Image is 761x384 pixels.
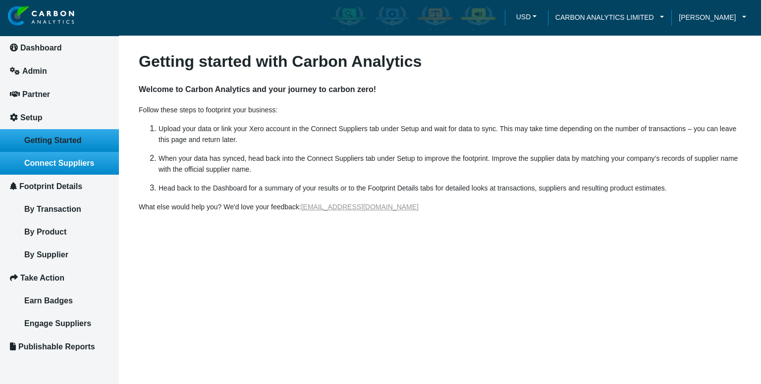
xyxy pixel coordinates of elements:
p: Upload your data or link your Xero account in the Connect Suppliers tab under Setup and wait for ... [159,123,741,145]
h4: Welcome to Carbon Analytics and your journey to carbon zero! [139,75,741,104]
span: By Product [24,228,66,236]
p: Head back to the Dashboard for a summary of your results or to the Footprint Details tabs for det... [159,183,741,193]
button: USD [512,9,541,24]
span: By Transaction [24,205,81,213]
a: [PERSON_NAME] [671,12,754,23]
a: CARBON ANALYTICS LIMITED [548,12,671,23]
span: CARBON ANALYTICS LIMITED [555,12,654,23]
span: Publishable Reports [18,342,95,351]
textarea: Type your message and hit 'Enter' [13,150,181,296]
span: Earn Badges [24,296,73,305]
a: USDUSD [505,9,548,27]
img: insight-logo-2.png [8,6,74,26]
input: Enter your email address [13,121,181,143]
img: carbon-advocate-enabled.png [460,5,497,30]
span: Admin [22,67,47,75]
span: Dashboard [20,44,62,52]
input: Enter your last name [13,92,181,113]
em: Start Chat [135,305,180,318]
span: [PERSON_NAME] [679,12,736,23]
p: When your data has synced, head back into the Connect Suppliers tab under Setup to improve the fo... [159,153,741,175]
div: Carbon Offsetter [415,3,456,32]
span: Engage Suppliers [24,319,91,328]
span: Footprint Details [19,182,82,191]
img: carbon-aware-enabled.png [330,5,368,30]
div: Carbon Advocate [458,3,499,32]
span: Take Action [20,274,64,282]
div: Minimize live chat window [163,5,186,29]
span: Connect Suppliers [24,159,94,167]
span: Getting Started [24,136,82,144]
div: Carbon Aware [328,3,370,32]
div: Navigation go back [11,54,26,69]
div: Carbon Efficient [372,3,413,32]
img: carbon-offsetter-enabled.png [417,5,454,30]
span: Partner [22,90,50,98]
p: What else would help you? We'd love your feedback: [139,201,741,212]
div: Chat with us now [66,55,181,68]
p: Follow these steps to footprint your business: [139,104,741,115]
img: carbon-efficient-enabled.png [374,5,411,30]
span: Setup [20,113,42,122]
h3: Getting started with Carbon Analytics [139,52,741,71]
a: [EMAIL_ADDRESS][DOMAIN_NAME] [301,203,419,211]
span: By Supplier [24,250,68,259]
